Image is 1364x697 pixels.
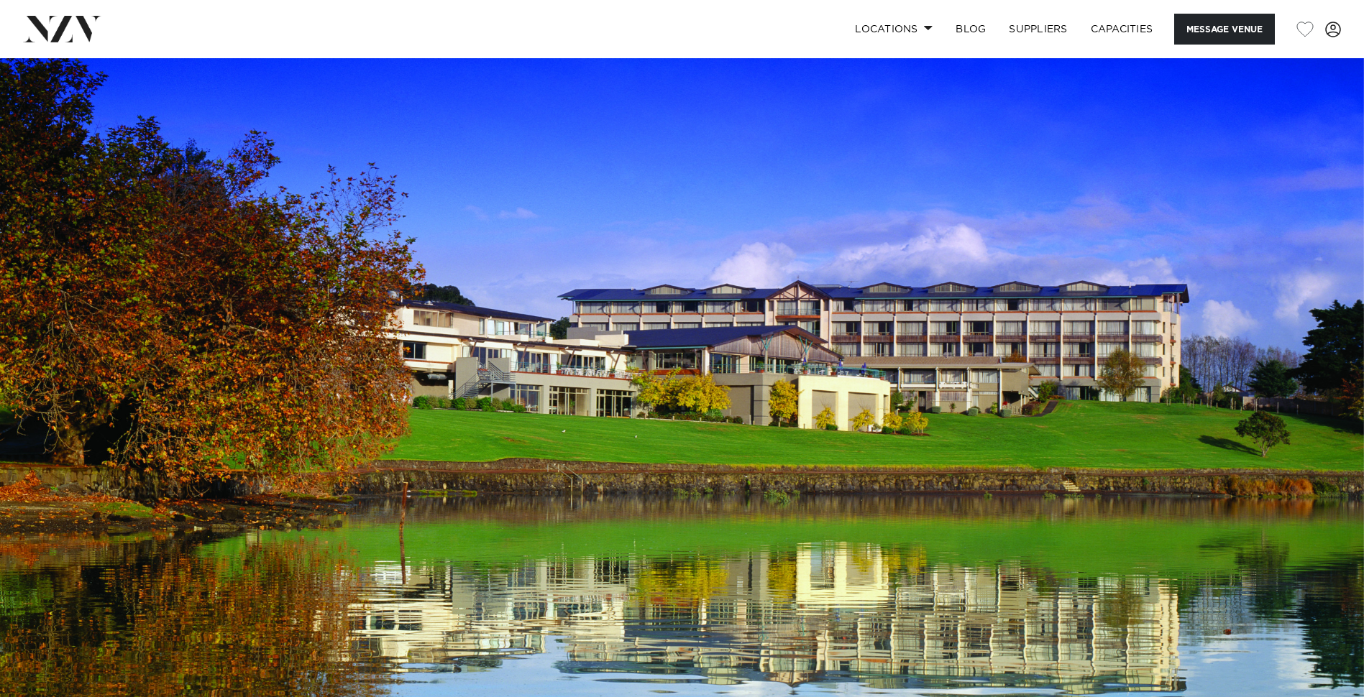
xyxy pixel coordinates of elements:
a: BLOG [944,14,997,45]
a: Locations [843,14,944,45]
button: Message Venue [1174,14,1275,45]
a: SUPPLIERS [997,14,1079,45]
a: Capacities [1079,14,1165,45]
img: nzv-logo.png [23,16,101,42]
